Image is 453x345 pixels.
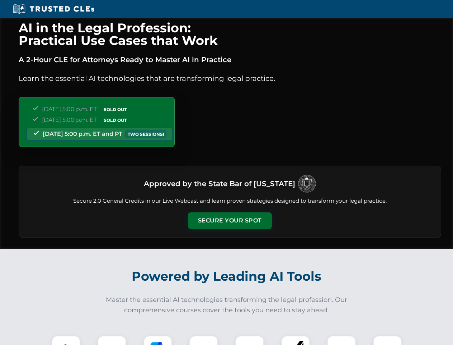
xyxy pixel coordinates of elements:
span: [DATE] 5:00 p.m. ET [42,116,97,123]
img: Trusted CLEs [11,4,96,14]
h3: Approved by the State Bar of [US_STATE] [144,177,295,190]
p: Secure 2.0 General Credits in our Live Webcast and learn proven strategies designed to transform ... [28,197,432,205]
h1: AI in the Legal Profession: Practical Use Cases that Work [19,22,441,47]
p: Learn the essential AI technologies that are transforming legal practice. [19,73,441,84]
span: SOLD OUT [101,106,129,113]
h2: Powered by Leading AI Tools [28,264,425,289]
p: A 2-Hour CLE for Attorneys Ready to Master AI in Practice [19,54,441,65]
p: Master the essential AI technologies transforming the legal profession. Our comprehensive courses... [101,295,352,316]
img: Logo [298,175,316,193]
button: Secure Your Spot [188,212,272,229]
span: [DATE] 5:00 p.m. ET [42,106,97,112]
span: SOLD OUT [101,116,129,124]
